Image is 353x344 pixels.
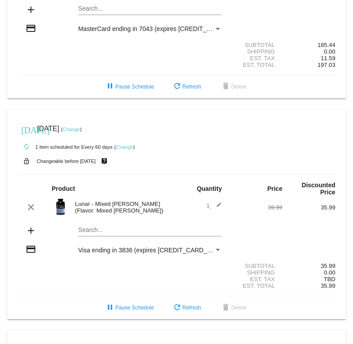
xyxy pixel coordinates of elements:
[78,25,247,32] span: MasterCard ending in 7043 (expires [CREDIT_CARD_DATA])
[99,155,110,167] mat-icon: live_help
[116,144,133,150] a: Change
[78,247,222,254] mat-select: Payment Method
[105,81,115,92] mat-icon: pause
[229,263,282,269] div: Subtotal
[318,62,335,68] span: 197.03
[105,303,115,313] mat-icon: pause
[21,124,32,135] mat-icon: [DATE]
[105,305,154,311] span: Pause Schedule
[282,263,335,269] div: 35.99
[220,303,231,313] mat-icon: delete
[52,198,69,216] img: Image-1-Carousel-Lunar-MB-Roman-Berezecky.png
[21,155,32,167] mat-icon: lock_open
[321,282,335,289] span: 35.99
[321,55,335,62] span: 11.59
[26,4,36,15] mat-icon: add
[61,127,82,132] small: ( )
[229,276,282,282] div: Est. Tax
[172,84,201,90] span: Refresh
[26,202,36,213] mat-icon: clear
[172,303,182,313] mat-icon: refresh
[165,79,208,95] button: Refresh
[71,201,177,214] div: Lunar - Mixed [PERSON_NAME] (Flavor: Mixed [PERSON_NAME])
[220,81,231,92] mat-icon: delete
[63,127,80,132] a: Change
[18,144,113,150] small: 1 item scheduled for Every 60 days
[172,81,182,92] mat-icon: refresh
[114,144,135,150] small: ( )
[78,247,226,254] span: Visa ending in 3836 (expires [CREDIT_CARD_DATA])
[26,225,36,236] mat-icon: add
[302,182,335,196] strong: Discounted Price
[229,48,282,55] div: Shipping
[282,42,335,48] div: 185.44
[229,42,282,48] div: Subtotal
[229,55,282,62] div: Est. Tax
[229,269,282,276] div: Shipping
[324,276,335,282] span: TBD
[213,79,254,95] button: Delete
[105,84,154,90] span: Pause Schedule
[165,300,208,316] button: Refresh
[26,23,36,34] mat-icon: credit_card
[21,142,32,152] mat-icon: autorenew
[78,227,222,234] input: Search...
[220,305,247,311] span: Delete
[229,282,282,289] div: Est. Total
[98,300,161,316] button: Pause Schedule
[211,202,222,213] mat-icon: edit
[229,204,282,211] div: 39.99
[78,5,222,12] input: Search...
[172,305,201,311] span: Refresh
[220,84,247,90] span: Delete
[324,48,335,55] span: 0.00
[267,185,282,192] strong: Price
[78,25,222,32] mat-select: Payment Method
[206,202,222,209] span: 1
[197,185,222,192] strong: Quantity
[26,244,36,255] mat-icon: credit_card
[282,204,335,211] div: 35.99
[98,79,161,95] button: Pause Schedule
[324,269,335,276] span: 0.00
[213,300,254,316] button: Delete
[52,185,75,192] strong: Product
[229,62,282,68] div: Est. Total
[37,158,96,164] small: Changeable before [DATE]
